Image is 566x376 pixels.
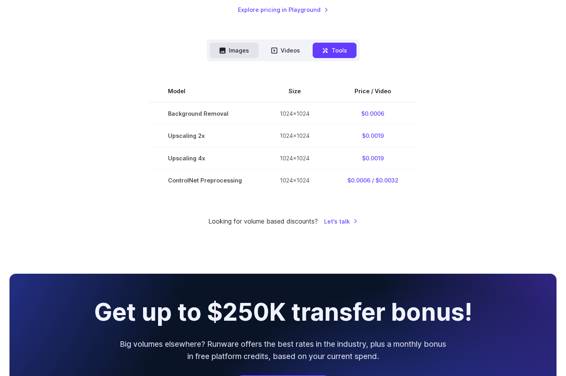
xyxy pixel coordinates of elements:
[328,102,417,125] td: $0.0006
[261,80,328,102] th: Size
[261,147,328,169] td: 1024x1024
[261,169,328,191] td: 1024x1024
[324,217,358,226] a: Let's talk
[94,299,472,325] h2: Get up to $250K transfer bonus!
[328,169,417,191] td: $0.0006 / $0.0032
[119,338,447,362] p: Big volumes elsewhere? Runware offers the best rates in the industry, plus a monthly bonus in fre...
[261,125,328,147] td: 1024x1024
[238,5,328,14] a: Explore pricing in Playground
[149,102,261,125] td: Background Removal
[328,80,417,102] th: Price / Video
[149,147,261,169] td: Upscaling 4x
[149,80,261,102] th: Model
[313,43,357,58] button: Tools
[328,125,417,147] td: $0.0019
[210,43,258,58] button: Images
[261,102,328,125] td: 1024x1024
[262,43,309,58] button: Videos
[208,216,318,227] small: Looking for volume based discounts?
[328,147,417,169] td: $0.0019
[149,169,261,191] td: ControlNet Preprocessing
[149,125,261,147] td: Upscaling 2x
